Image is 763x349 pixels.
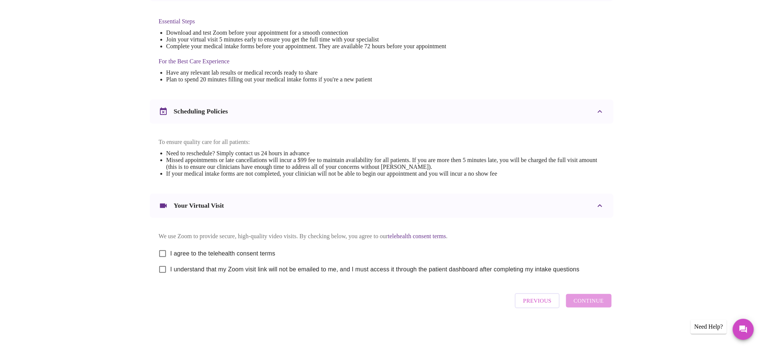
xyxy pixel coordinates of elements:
[166,29,446,36] li: Download and test Zoom before your appointment for a smooth connection
[166,36,446,43] li: Join your virtual visit 5 minutes early to ensure you get the full time with your specialist
[733,319,754,340] button: Messages
[159,233,605,240] p: We use Zoom to provide secure, high-quality video visits. By checking below, you agree to our .
[159,58,446,65] h4: For the Best Care Experience
[171,249,276,258] span: I agree to the telehealth consent terms
[150,99,614,124] div: Scheduling Policies
[171,265,580,274] span: I understand that my Zoom visit link will not be emailed to me, and I must access it through the ...
[166,150,605,157] li: Need to reschedule? Simply contact us 24 hours in advance
[150,194,614,218] div: Your Virtual Visit
[515,293,560,308] button: Previous
[388,233,446,239] a: telehealth consent terms
[166,170,605,177] li: If your medical intake forms are not completed, your clinician will not be able to begin our appo...
[174,202,224,210] h3: Your Virtual Visit
[174,107,228,115] h3: Scheduling Policies
[159,139,605,145] p: To ensure quality care for all patients:
[166,43,446,50] li: Complete your medical intake forms before your appointment. They are available 72 hours before yo...
[166,157,605,170] li: Missed appointments or late cancellations will incur a $99 fee to maintain availability for all p...
[691,320,727,334] div: Need Help?
[166,69,446,76] li: Have any relevant lab results or medical records ready to share
[159,18,446,25] h4: Essential Steps
[523,296,551,306] span: Previous
[166,76,446,83] li: Plan to spend 20 minutes filling out your medical intake forms if you're a new patient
